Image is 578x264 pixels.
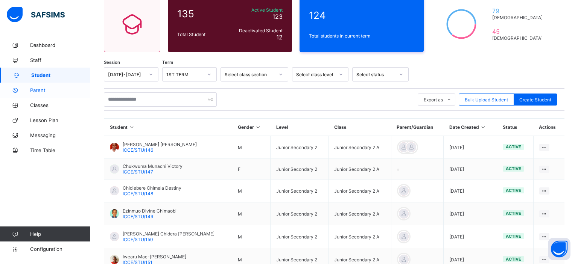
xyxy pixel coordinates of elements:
[548,238,570,260] button: Open asap
[271,202,329,225] td: Junior Secondary 2
[129,124,135,130] i: Sort in Ascending Order
[123,208,176,214] span: Ezinmuo Divine Chimaobi
[30,246,90,252] span: Configuration
[444,180,497,202] td: [DATE]
[123,214,153,219] span: ICCE/STU/149
[104,60,120,65] span: Session
[177,8,225,20] span: 135
[444,225,497,248] td: [DATE]
[232,225,271,248] td: M
[329,225,391,248] td: Junior Secondary 2 A
[104,119,232,136] th: Student
[123,185,181,191] span: Chidiebere Chimela Destiny
[30,57,90,63] span: Staff
[123,142,197,147] span: [PERSON_NAME] [PERSON_NAME]
[424,97,443,103] span: Export as
[123,191,153,196] span: ICCE/STU/148
[123,169,153,175] span: ICCE/STU/147
[329,136,391,159] td: Junior Secondary 2 A
[271,180,329,202] td: Junior Secondary 2
[492,35,546,41] span: [DEMOGRAPHIC_DATA]
[123,147,153,153] span: ICCE/STU/146
[166,72,203,77] div: 1ST TERM
[162,60,173,65] span: Term
[271,119,329,136] th: Level
[229,7,283,13] span: Active Student
[533,119,564,136] th: Actions
[492,7,546,15] span: 79
[497,119,534,136] th: Status
[271,159,329,180] td: Junior Secondary 2
[506,234,521,239] span: active
[30,117,90,123] span: Lesson Plan
[7,7,65,23] img: safsims
[309,33,414,39] span: Total students in current term
[232,119,271,136] th: Gender
[255,124,262,130] i: Sort in Ascending Order
[444,202,497,225] td: [DATE]
[391,119,444,136] th: Parent/Guardian
[123,237,153,242] span: ICCE/STU/150
[30,132,90,138] span: Messaging
[356,72,395,77] div: Select status
[232,180,271,202] td: M
[272,13,283,20] span: 123
[31,72,90,78] span: Student
[506,188,521,193] span: active
[329,202,391,225] td: Junior Secondary 2 A
[123,163,183,169] span: Chukwuma Munachi Victory
[30,231,90,237] span: Help
[506,211,521,216] span: active
[296,72,335,77] div: Select class level
[329,119,391,136] th: Class
[271,136,329,159] td: Junior Secondary 2
[108,72,144,77] div: [DATE]-[DATE]
[229,28,283,33] span: Deactivated Student
[329,159,391,180] td: Junior Secondary 2 A
[506,144,521,149] span: active
[30,147,90,153] span: Time Table
[175,30,227,39] div: Total Student
[123,231,214,237] span: [PERSON_NAME] Chidera [PERSON_NAME]
[329,180,391,202] td: Junior Secondary 2 A
[271,225,329,248] td: Junior Secondary 2
[444,119,497,136] th: Date Created
[276,33,283,41] span: 12
[123,254,186,259] span: Iwearu Mac-[PERSON_NAME]
[30,87,90,93] span: Parent
[30,42,90,48] span: Dashboard
[506,166,521,171] span: active
[519,97,551,103] span: Create Student
[444,136,497,159] td: [DATE]
[492,15,546,20] span: [DEMOGRAPHIC_DATA]
[480,124,487,130] i: Sort in Ascending Order
[232,136,271,159] td: M
[30,102,90,108] span: Classes
[465,97,508,103] span: Bulk Upload Student
[492,28,546,35] span: 45
[309,9,414,21] span: 124
[444,159,497,180] td: [DATE]
[225,72,274,77] div: Select class section
[232,159,271,180] td: F
[232,202,271,225] td: M
[506,256,521,262] span: active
